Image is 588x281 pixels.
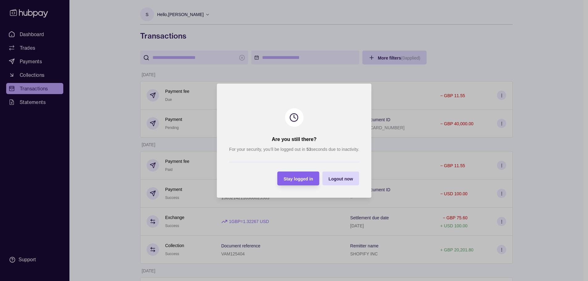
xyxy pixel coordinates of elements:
[283,176,313,181] span: Stay logged in
[277,171,319,185] button: Stay logged in
[229,146,359,153] p: For your security, you’ll be logged out in seconds due to inactivity.
[272,136,316,143] h2: Are you still there?
[306,147,311,152] strong: 53
[328,176,353,181] span: Logout now
[322,171,359,185] button: Logout now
